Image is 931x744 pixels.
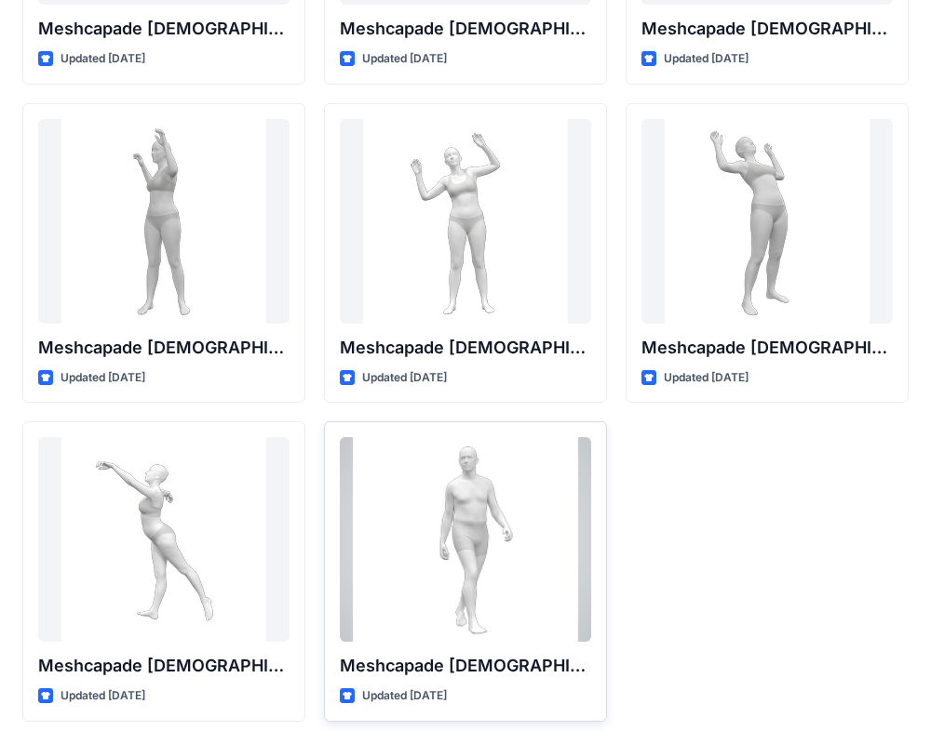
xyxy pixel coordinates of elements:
[340,335,591,361] p: Meshcapade [DEMOGRAPHIC_DATA] Bend Side to Side Animation
[340,653,591,679] p: Meshcapade [DEMOGRAPHIC_DATA] Runway
[61,49,145,69] p: Updated [DATE]
[664,368,749,388] p: Updated [DATE]
[362,368,447,388] p: Updated [DATE]
[641,335,893,361] p: Meshcapade [DEMOGRAPHIC_DATA] Bend Forward to Back Animation
[340,16,591,42] p: Meshcapade [DEMOGRAPHIC_DATA] Bend Side To Side Animation
[38,653,290,679] p: Meshcapade [DEMOGRAPHIC_DATA] Ballet Animation
[38,16,290,42] p: Meshcapade [DEMOGRAPHIC_DATA] Stretch Side To Side Animation
[38,335,290,361] p: Meshcapade [DEMOGRAPHIC_DATA] Stretch Side To Side Animation
[38,119,290,324] a: Meshcapade Female Stretch Side To Side Animation
[641,16,893,42] p: Meshcapade [DEMOGRAPHIC_DATA] Bend Forward To Back Animation
[340,119,591,324] a: Meshcapade Female Bend Side to Side Animation
[664,49,749,69] p: Updated [DATE]
[340,437,591,642] a: Meshcapade Male Runway
[641,119,893,324] a: Meshcapade Female Bend Forward to Back Animation
[362,49,447,69] p: Updated [DATE]
[61,368,145,388] p: Updated [DATE]
[362,686,447,706] p: Updated [DATE]
[38,437,290,642] a: Meshcapade Female Ballet Animation
[61,686,145,706] p: Updated [DATE]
